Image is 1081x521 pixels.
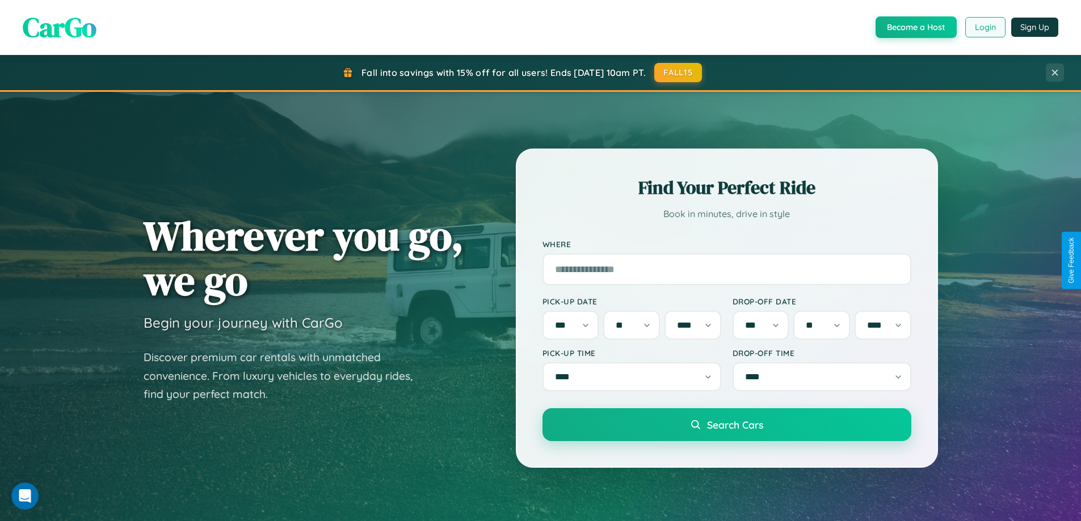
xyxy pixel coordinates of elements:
button: Search Cars [542,408,911,441]
label: Pick-up Time [542,348,721,358]
h3: Begin your journey with CarGo [144,314,343,331]
iframe: Intercom live chat [11,482,39,510]
label: Pick-up Date [542,296,721,306]
p: Discover premium car rentals with unmatched convenience. From luxury vehicles to everyday rides, ... [144,348,427,404]
label: Drop-off Date [733,296,911,306]
button: Become a Host [876,16,957,38]
h2: Find Your Perfect Ride [542,175,911,200]
button: FALL15 [654,63,702,82]
span: Fall into savings with 15% off for all users! Ends [DATE] 10am PT. [361,67,646,78]
button: Sign Up [1011,18,1058,37]
button: Login [965,17,1006,37]
p: Book in minutes, drive in style [542,206,911,222]
div: Give Feedback [1067,238,1075,283]
label: Drop-off Time [733,348,911,358]
span: CarGo [23,9,96,46]
label: Where [542,239,911,249]
span: Search Cars [707,418,763,431]
h1: Wherever you go, we go [144,213,464,303]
